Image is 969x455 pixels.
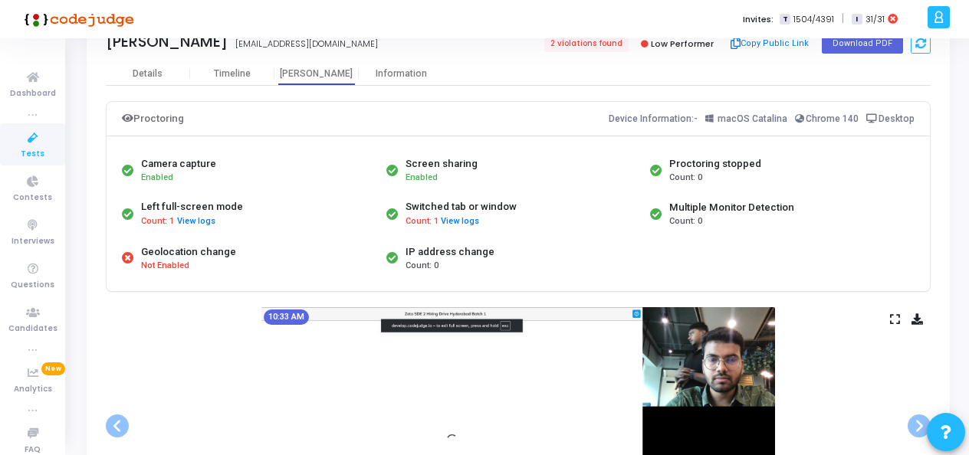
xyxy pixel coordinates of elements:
[106,33,228,51] div: [PERSON_NAME]
[141,215,174,228] span: Count: 1
[11,235,54,248] span: Interviews
[13,191,52,205] span: Contests
[14,383,52,396] span: Analytics
[406,260,439,273] span: Count: 0
[718,113,787,124] span: macOS Catalina
[264,309,309,325] mat-chip: 10:33 AM
[743,13,774,26] label: Invites:
[21,148,44,161] span: Tests
[669,156,761,172] div: Proctoring stopped
[141,199,243,214] div: Left full-screen mode
[141,172,173,182] span: Enabled
[214,68,251,80] div: Timeline
[879,113,915,124] span: Desktop
[669,215,702,228] span: Count: 0
[406,156,478,172] div: Screen sharing
[41,362,65,375] span: New
[11,279,54,292] span: Questions
[406,199,517,214] div: Switched tab or window
[544,35,629,52] span: 2 violations found
[406,172,438,182] span: Enabled
[176,214,216,229] button: View logs
[274,68,359,80] div: [PERSON_NAME]
[8,322,57,336] span: Candidates
[235,38,378,51] div: [EMAIL_ADDRESS][DOMAIN_NAME]
[780,14,790,25] span: T
[806,113,859,124] span: Chrome 140
[726,32,814,55] button: Copy Public Link
[359,68,443,80] div: Information
[793,13,834,26] span: 1504/4391
[141,260,189,273] span: Not Enabled
[440,214,480,229] button: View logs
[669,172,702,185] span: Count: 0
[141,244,236,260] div: Geolocation change
[133,68,163,80] div: Details
[19,4,134,34] img: logo
[651,38,714,50] span: Low Performer
[842,11,844,27] span: |
[852,14,862,25] span: I
[866,13,885,26] span: 31/31
[141,156,216,172] div: Camera capture
[406,215,439,228] span: Count: 1
[669,200,794,215] div: Multiple Monitor Detection
[406,244,494,260] div: IP address change
[122,110,184,128] div: Proctoring
[609,110,915,128] div: Device Information:-
[10,87,56,100] span: Dashboard
[822,34,903,54] button: Download PDF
